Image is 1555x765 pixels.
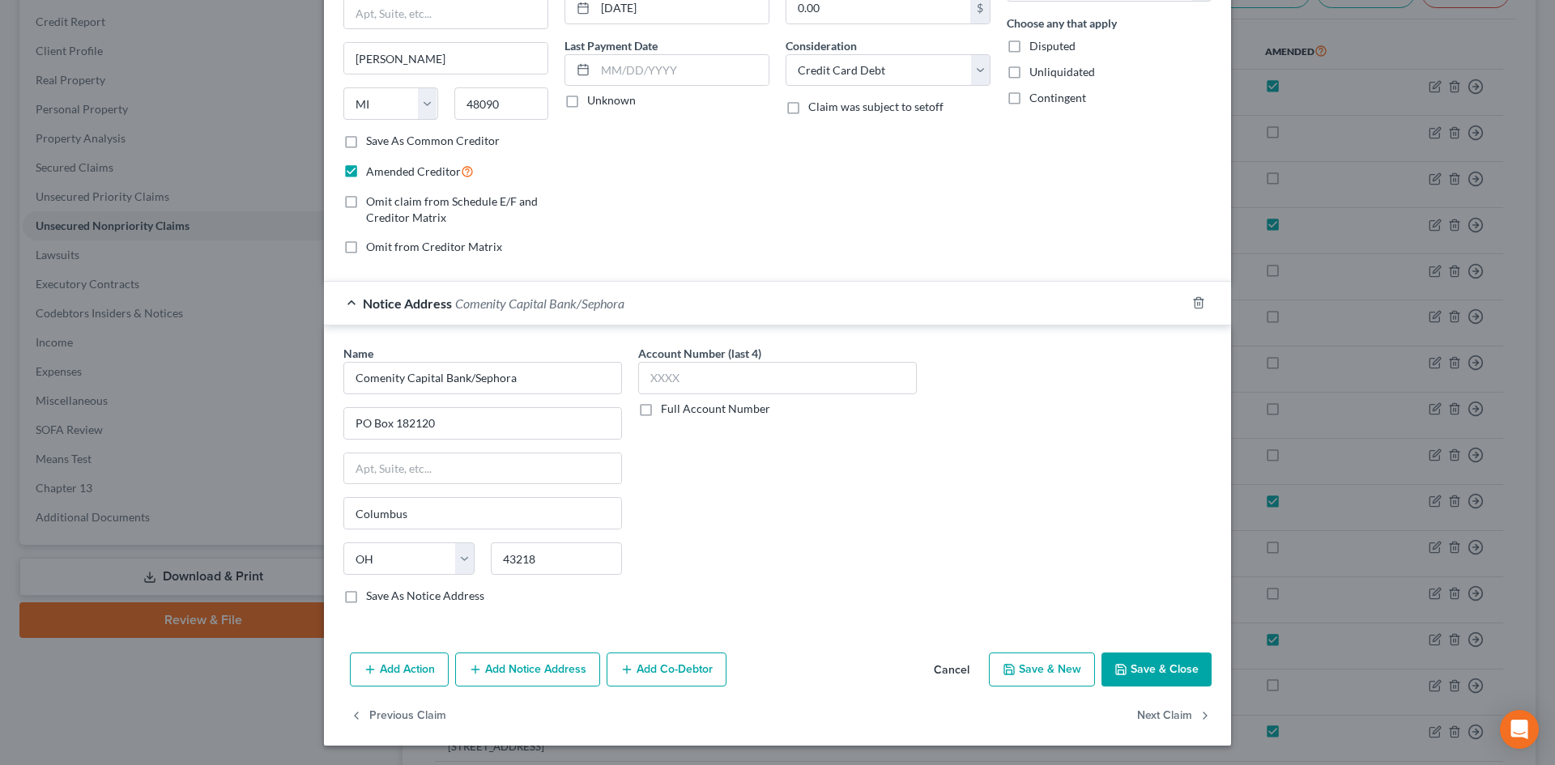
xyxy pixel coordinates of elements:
[1029,39,1076,53] span: Disputed
[366,240,502,253] span: Omit from Creditor Matrix
[366,194,538,224] span: Omit claim from Schedule E/F and Creditor Matrix
[454,87,549,120] input: Enter zip...
[455,652,600,686] button: Add Notice Address
[344,43,547,74] input: Enter city...
[366,164,461,178] span: Amended Creditor
[989,652,1095,686] button: Save & New
[344,408,621,439] input: Enter address...
[1500,710,1539,749] div: Open Intercom Messenger
[1029,65,1095,79] span: Unliquidated
[921,654,982,686] button: Cancel
[455,295,624,311] span: Comenity Capital Bank/Sephora
[363,295,452,311] span: Notice Address
[366,133,500,149] label: Save As Common Creditor
[343,362,622,394] input: Search by name...
[607,652,726,686] button: Add Co-Debtor
[638,362,917,394] input: XXXX
[1029,91,1086,104] span: Contingent
[491,542,622,575] input: Enter zip..
[1007,15,1117,32] label: Choose any that apply
[595,55,769,86] input: MM/DD/YYYY
[661,401,770,417] label: Full Account Number
[344,453,621,484] input: Apt, Suite, etc...
[808,100,944,113] span: Claim was subject to setoff
[343,346,373,360] span: Name
[786,37,857,54] label: Consideration
[564,37,658,54] label: Last Payment Date
[350,699,446,733] button: Previous Claim
[1101,652,1212,686] button: Save & Close
[638,345,761,362] label: Account Number (last 4)
[587,92,636,108] label: Unknown
[350,652,449,686] button: Add Action
[366,588,484,604] label: Save As Notice Address
[344,498,621,529] input: Enter city...
[1137,699,1212,733] button: Next Claim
